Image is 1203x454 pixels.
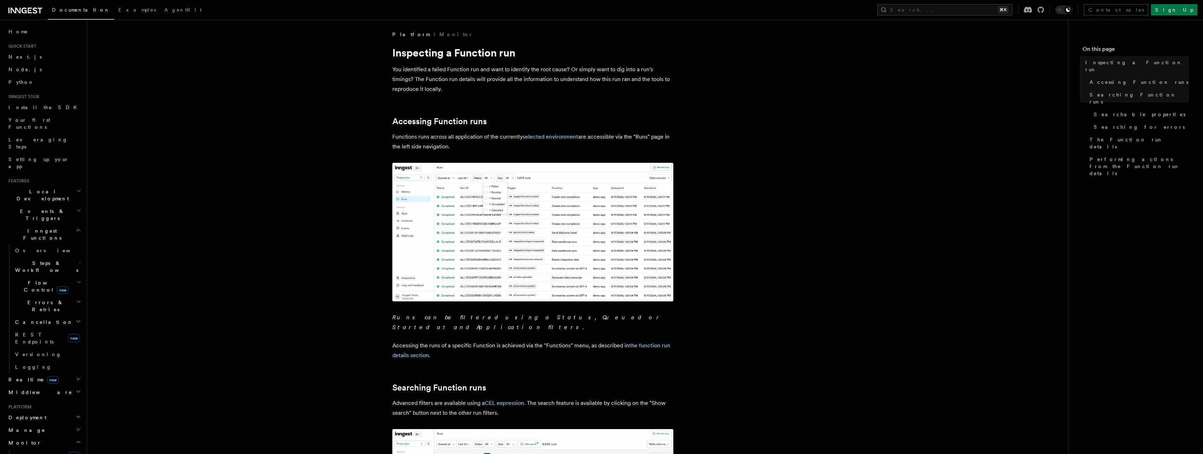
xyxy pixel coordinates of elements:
[1094,123,1185,131] span: Searching for errors
[6,76,83,88] a: Python
[877,4,1012,15] button: Search...⌘K
[1087,153,1189,180] a: Performing actions from the Function run details
[12,316,83,328] button: Cancellation
[392,31,430,38] span: Platform
[15,248,87,253] span: Overview
[392,116,487,126] a: Accessing Function runs
[6,178,29,184] span: Features
[8,79,34,85] span: Python
[114,2,160,19] a: Examples
[160,2,206,19] a: AgentKit
[392,314,662,331] em: Runs can be filtered using a Status, Queued or Started at and Application filters.
[8,105,81,110] span: Install the SDK
[392,383,486,393] a: Searching Function runs
[1090,79,1188,86] span: Accessing Function runs
[1055,6,1072,14] button: Toggle dark mode
[6,114,83,133] a: Your first Functions
[6,404,32,410] span: Platform
[1087,133,1189,153] a: The Function run details
[1083,45,1189,56] h4: On this page
[8,137,68,149] span: Leveraging Steps
[6,63,83,76] a: Node.js
[1091,108,1189,121] a: Searchable properties
[6,244,83,373] div: Inngest Functions
[6,439,41,446] span: Monitor
[68,334,80,342] span: new
[6,376,59,383] span: Realtime
[57,286,68,294] span: new
[523,133,578,140] a: selected environment
[1090,91,1189,105] span: Searching Function runs
[1151,4,1197,15] a: Sign Up
[6,411,83,424] button: Deployment
[6,44,36,49] span: Quick start
[12,257,83,276] button: Steps & Workflows
[485,400,524,406] a: CEL expression
[392,342,670,359] a: the function run details section
[118,7,156,13] span: Examples
[6,205,83,225] button: Events & Triggers
[12,279,77,293] span: Flow Control
[392,46,673,59] h1: Inspecting a Function run
[6,185,83,205] button: Local Development
[392,65,673,94] p: You identified a failed Function run and want to identify the root cause? Or simply want to dig i...
[15,364,52,370] span: Logging
[392,132,673,152] p: Functions runs across all application of the currently are accessible via the "Runs" page in the ...
[6,225,83,244] button: Inngest Functions
[1084,4,1148,15] a: Contact sales
[1087,88,1189,108] a: Searching Function runs
[439,31,473,38] a: Monitor
[6,427,45,434] span: Manage
[6,188,77,202] span: Local Development
[8,156,69,169] span: Setting up your app
[6,153,83,173] a: Setting up your app
[6,389,72,396] span: Middleware
[15,352,61,357] span: Versioning
[6,373,83,386] button: Realtimenew
[392,163,673,301] img: The "Handle failed payments" Function runs list features a run in a failing state.
[47,376,59,384] span: new
[6,25,83,38] a: Home
[6,94,39,100] span: Inngest tour
[48,2,114,20] a: Documentation
[12,296,83,316] button: Errors & Retries
[12,319,73,326] span: Cancellation
[1094,111,1185,118] span: Searchable properties
[6,424,83,436] button: Manage
[1083,56,1189,76] a: Inspecting a Function run
[12,276,83,296] button: Flow Controlnew
[6,414,46,421] span: Deployment
[12,348,83,361] a: Versioning
[6,101,83,114] a: Install the SDK
[12,244,83,257] a: Overview
[392,398,673,418] p: Advanced filters are available using a . The search feature is available by clicking on the "Show...
[12,260,78,274] span: Steps & Workflows
[392,341,673,360] p: Accessing the runs of a specific Function is achieved via the "Functions" menu, as described in .
[12,299,76,313] span: Errors & Retries
[164,7,202,13] span: AgentKit
[1090,156,1189,177] span: Performing actions from the Function run details
[15,332,54,345] span: REST Endpoints
[6,133,83,153] a: Leveraging Steps
[8,54,42,60] span: Next.js
[6,208,77,222] span: Events & Triggers
[1085,59,1189,73] span: Inspecting a Function run
[8,67,42,72] span: Node.js
[1091,121,1189,133] a: Searching for errors
[6,51,83,63] a: Next.js
[998,6,1008,13] kbd: ⌘K
[6,227,76,241] span: Inngest Functions
[1090,136,1189,150] span: The Function run details
[12,361,83,373] a: Logging
[1087,76,1189,88] a: Accessing Function runs
[8,28,28,35] span: Home
[52,7,110,13] span: Documentation
[6,386,83,399] button: Middleware
[12,328,83,348] a: REST Endpointsnew
[6,436,83,449] button: Monitor
[8,117,50,130] span: Your first Functions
